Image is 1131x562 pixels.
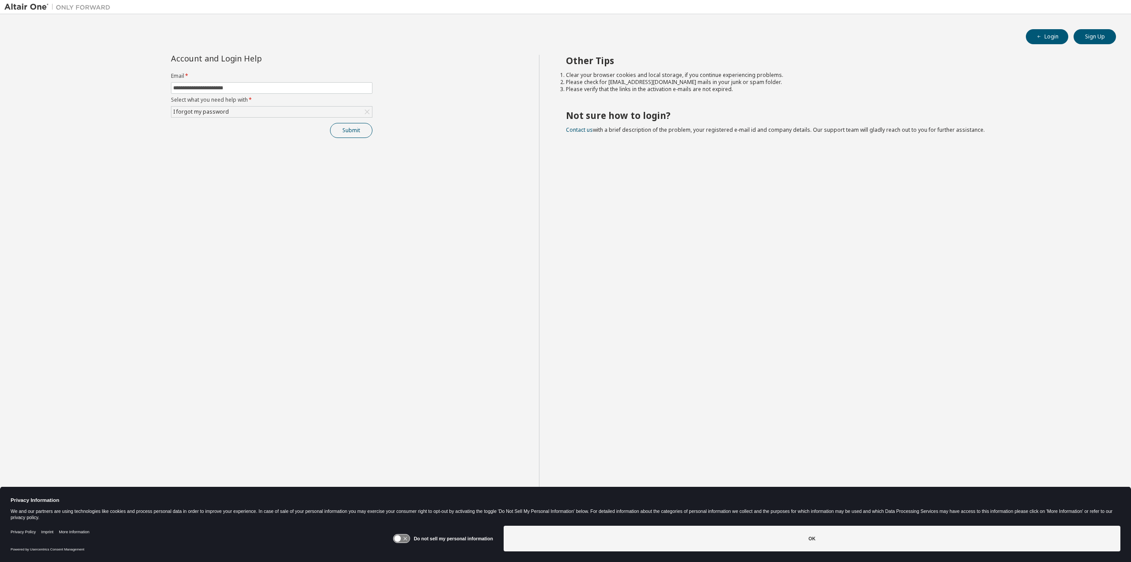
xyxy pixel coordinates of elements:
div: I forgot my password [172,107,230,117]
li: Please verify that the links in the activation e-mails are not expired. [566,86,1101,93]
div: I forgot my password [171,107,372,117]
label: Email [171,73,372,80]
span: with a brief description of the problem, your registered e-mail id and company details. Our suppo... [566,126,985,134]
label: Select what you need help with [171,96,372,103]
div: Account and Login Help [171,55,332,62]
a: Contact us [566,126,593,134]
li: Please check for [EMAIL_ADDRESS][DOMAIN_NAME] mails in your junk or spam folder. [566,79,1101,86]
h2: Not sure how to login? [566,110,1101,121]
h2: Other Tips [566,55,1101,66]
button: Submit [330,123,372,138]
button: Login [1026,29,1068,44]
img: Altair One [4,3,115,11]
button: Sign Up [1074,29,1116,44]
li: Clear your browser cookies and local storage, if you continue experiencing problems. [566,72,1101,79]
